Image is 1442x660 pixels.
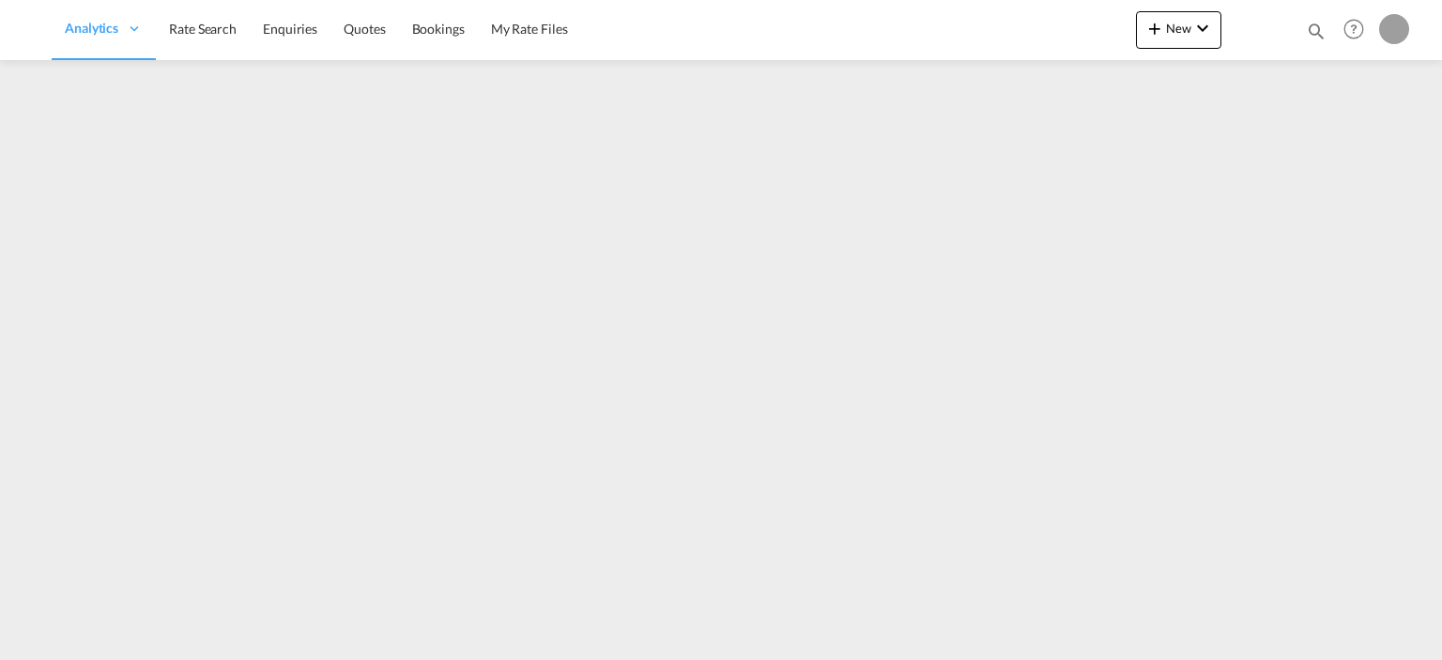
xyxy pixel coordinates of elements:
div: Help [1338,13,1379,47]
md-icon: icon-magnify [1306,21,1327,41]
span: Analytics [65,19,118,38]
span: Bookings [412,21,465,37]
span: My Rate Files [491,21,568,37]
span: Rate Search [169,21,237,37]
span: New [1143,21,1214,36]
button: icon-plus 400-fgNewicon-chevron-down [1136,11,1221,49]
span: Quotes [344,21,385,37]
md-icon: icon-plus 400-fg [1143,17,1166,39]
md-icon: icon-chevron-down [1191,17,1214,39]
div: icon-magnify [1306,21,1327,49]
span: Enquiries [263,21,317,37]
span: Help [1338,13,1370,45]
